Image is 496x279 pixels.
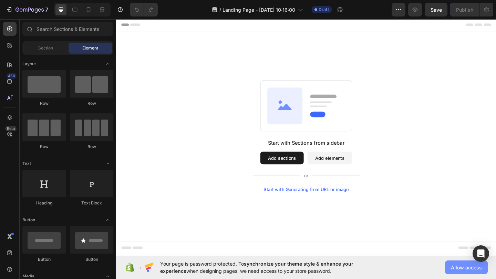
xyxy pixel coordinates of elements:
[22,256,66,263] div: Button
[160,260,380,275] span: Your page is password protected. To when designing pages, we need access to your store password.
[5,126,17,131] div: Beta
[22,200,66,206] div: Heading
[22,61,36,67] span: Layout
[22,144,66,150] div: Row
[223,6,295,13] span: Landing Page - [DATE] 10:16:00
[22,22,113,36] input: Search Sections & Elements
[161,183,253,189] div: Start with Generating from URL or image
[70,256,113,263] div: Button
[130,3,158,16] div: Undo/Redo
[473,245,489,262] div: Open Intercom Messenger
[102,58,113,69] span: Toggle open
[7,73,17,79] div: 450
[165,131,248,139] div: Start with Sections from sidebar
[319,7,329,13] span: Draft
[157,145,204,159] button: Add sections
[38,45,53,51] span: Section
[22,160,31,167] span: Text
[219,6,221,13] span: /
[82,45,98,51] span: Element
[3,3,51,16] button: 7
[456,6,473,13] div: Publish
[450,3,479,16] button: Publish
[208,145,257,159] button: Add elements
[22,100,66,107] div: Row
[70,200,113,206] div: Text Block
[116,18,496,256] iframe: Design area
[45,5,48,14] p: 7
[22,217,35,223] span: Button
[431,7,442,13] span: Save
[425,3,447,16] button: Save
[160,261,353,274] span: synchronize your theme style & enhance your experience
[70,144,113,150] div: Row
[445,260,488,274] button: Allow access
[70,100,113,107] div: Row
[102,158,113,169] span: Toggle open
[451,264,482,271] span: Allow access
[102,214,113,225] span: Toggle open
